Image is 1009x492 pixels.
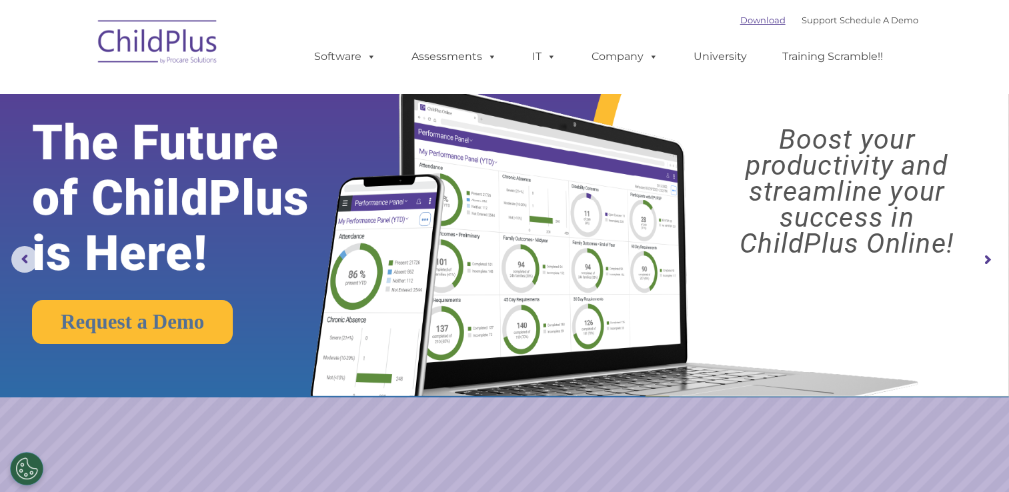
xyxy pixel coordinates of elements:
[10,452,43,485] button: Cookies Settings
[769,43,896,70] a: Training Scramble!!
[802,15,837,25] a: Support
[697,127,996,257] rs-layer: Boost your productivity and streamline your success in ChildPlus Online!
[32,115,354,281] rs-layer: The Future of ChildPlus is Here!
[185,143,242,153] span: Phone number
[91,11,225,77] img: ChildPlus by Procare Solutions
[680,43,760,70] a: University
[32,300,233,344] a: Request a Demo
[740,15,918,25] font: |
[398,43,510,70] a: Assessments
[185,88,226,98] span: Last name
[840,15,918,25] a: Schedule A Demo
[519,43,570,70] a: IT
[301,43,389,70] a: Software
[578,43,672,70] a: Company
[740,15,786,25] a: Download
